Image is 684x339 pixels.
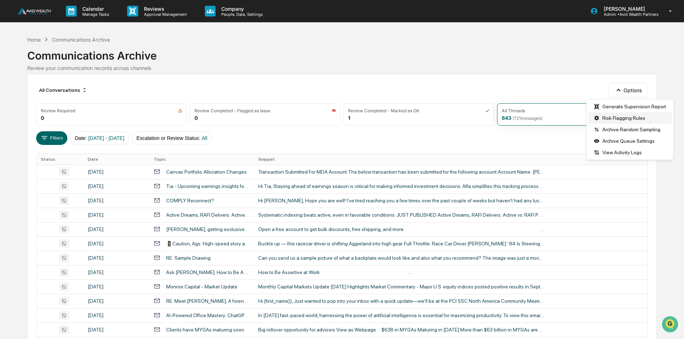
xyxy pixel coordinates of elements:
[166,226,250,232] div: [PERSON_NAME], getting exclusive shopping & shipping benefits is easy with a free business account
[88,284,145,289] div: [DATE]
[27,65,656,71] div: Review your communication records across channels
[258,298,545,304] div: Hi {first_name}}, Just wanted to pop into your inbox with a quick update—we’ll be at the PCI SSC ...
[27,43,656,62] div: Communications Archive
[71,122,87,127] span: Pylon
[166,312,250,318] div: AI-Powered Office Mastery: ChatGPT in Excel, PowerPoint and Word
[178,108,183,113] img: icon
[348,108,419,113] div: Review Completed - Marked as OK
[52,91,58,97] div: 🗄️
[88,212,145,218] div: [DATE]
[588,124,672,135] div: Archive Random Sampling
[512,116,543,121] span: ( 721 messages)
[88,226,145,232] div: [DATE]
[88,269,145,275] div: [DATE]
[49,88,92,100] a: 🗄️Attestations
[586,99,674,160] div: Options
[4,88,49,100] a: 🖐️Preclearance
[88,327,145,333] div: [DATE]
[7,15,130,27] p: How can we help?
[258,284,545,289] div: ​​​​​​​​​​​​​​​​​​​​​Monthly Capital Markets Update [DATE] Highlights Market Commentary - Major U...
[258,198,545,203] div: Hi [PERSON_NAME], Hope you are well! I've tried reaching you a few times over the past couple of ...
[258,212,545,218] div: Systematic indexing beats active, even in favorable conditions. JUST PUBLISHED Active Dreams, RAF...
[258,226,545,232] div: Open a free account to get bulk discounts,﻿ free shipping,﻿ and more ‍͏ ͏ ‍͏ ͏ ‍͏ ͏ ‍͏ ͏ ‍͏ ͏ ‍͏ ...
[70,131,129,145] button: Date:[DATE] - [DATE]
[27,37,41,43] div: Home
[7,105,13,110] div: 🔎
[258,183,545,189] div: Hi Tia, Staying ahead of earnings season is critical for making informed investment decisions. Al...
[59,90,89,98] span: Attestations
[88,198,145,203] div: [DATE]
[254,154,647,165] th: Snippet
[258,241,545,246] div: Buckle up — this racecar driver is shifting Aggieland into high gear. Full Throttle: Race Car Dri...
[348,115,350,121] div: 1
[598,12,659,17] p: Admin • Avid Wealth Partners
[258,169,545,175] div: ​ ​ ​ ​ ​ Transaction Submitted For MDA Account The below transaction has been submitted for the ...
[661,315,680,335] iframe: Open customer support
[36,131,67,145] button: Filters
[608,83,647,97] button: Options
[7,91,13,97] div: 🖐️
[194,115,198,121] div: 0
[88,169,145,175] div: [DATE]
[166,169,247,175] div: Canvas Portfolio Allocation Changes
[202,135,207,141] span: All
[132,131,212,145] button: Escalation or Review Status:All
[41,108,75,113] div: Review Required
[88,241,145,246] div: [DATE]
[166,269,250,275] div: Ask [PERSON_NAME]: How to Be Assertive at Work
[122,57,130,66] button: Start new chat
[258,269,545,275] div: How to Be Assertive at Work ͏ ͏ ͏ ͏ ͏ ͏ ͏ ͏ ͏ ͏ ͏ ͏ ͏ ͏ ͏ ͏ ͏ ͏ ͏ ͏ ͏ ͏ ͏ ͏ ͏ ͏ ͏ ͏ ͏ ͏ ͏ ͏ ͏ ͏ ͏...
[588,135,672,147] div: Archive Queue Settings
[258,255,545,261] div: Can you send us a sample picture of what a backplate would look like and also what you recommend?...
[588,101,672,112] div: Generate Supervision Report
[36,84,90,96] div: All Conversations
[166,298,250,304] div: RE: Meet [PERSON_NAME], A forensic driven cyber security firm
[216,12,266,17] p: People, Data, Settings
[332,108,336,113] img: icon
[41,115,44,121] div: 0
[485,108,490,113] img: icon
[598,6,659,12] p: [PERSON_NAME]
[588,112,672,124] div: Risk Flagging Rules
[166,198,214,203] div: COMPLY Reconnect?
[149,154,254,165] th: Topic
[14,104,45,111] span: Data Lookup
[88,312,145,318] div: [DATE]
[17,7,52,16] img: logo
[588,147,672,158] div: View Activity Logs
[166,241,250,246] div: 🚦Caution, Ags: High-speed story ahead 🏁
[502,108,525,113] div: All Threads
[88,183,145,189] div: [DATE]
[4,101,48,114] a: 🔎Data Lookup
[24,55,117,62] div: Start new chat
[52,37,110,43] div: Communications Archive
[166,255,211,261] div: RE: Sample Drawing
[138,12,191,17] p: Approval Management
[83,154,149,165] th: Date
[7,55,20,68] img: 1746055101610-c473b297-6a78-478c-a979-82029cc54cd1
[77,12,113,17] p: Manage Tasks
[50,121,87,127] a: Powered byPylon
[88,298,145,304] div: [DATE]
[138,6,191,12] p: Reviews
[166,284,237,289] div: Monroe Capital - Market Update
[194,108,270,113] div: Review Completed - Flagged as Issue
[37,154,83,165] th: Status
[166,183,250,189] div: Tia - Upcoming earnings insights for your portfolio
[258,327,545,333] div: Big rollover opportunity for advisors View as Webpage $63B in MYGAs Maturing in [DATE] More than ...
[502,115,543,121] div: 643
[88,135,124,141] span: [DATE] - [DATE]
[24,62,91,68] div: We're available if you need us!
[77,6,113,12] p: Calendar
[258,312,545,318] div: In [DATE] fast-paced world, harnessing the power of artificial intelligence is essential for maxi...
[88,255,145,261] div: [DATE]
[14,90,46,98] span: Preclearance
[166,327,244,333] div: Clients have MYGAs maturing soon
[216,6,266,12] p: Company
[166,212,250,218] div: Active Dreams, RAFI Delivers: Active vs. RAFI Performance in Broadening and Narrowing Markets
